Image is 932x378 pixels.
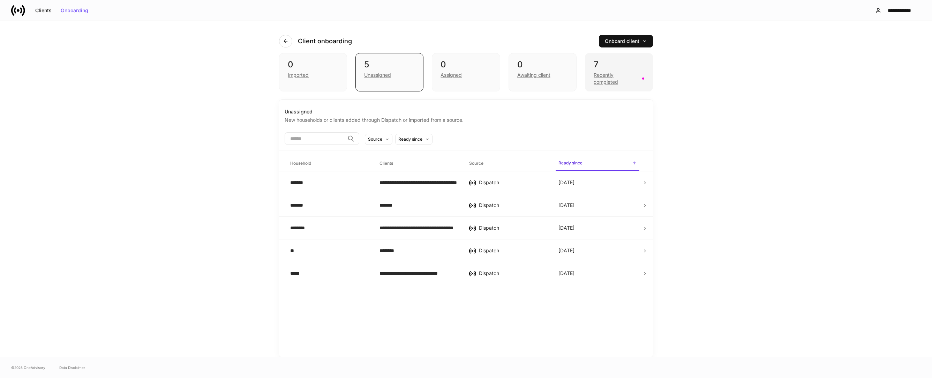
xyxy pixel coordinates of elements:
[558,202,574,209] p: [DATE]
[517,59,568,70] div: 0
[466,156,550,171] span: Source
[594,72,638,86] div: Recently completed
[585,53,653,91] div: 7Recently completed
[285,108,647,115] div: Unassigned
[599,35,653,47] button: Onboard client
[31,5,56,16] button: Clients
[56,5,93,16] button: Onboarding
[364,72,391,79] div: Unassigned
[558,160,582,166] h6: Ready since
[469,160,483,166] h6: Source
[479,270,547,277] div: Dispatch
[288,72,309,79] div: Imported
[605,39,647,44] div: Onboard client
[556,156,639,171] span: Ready since
[279,53,347,91] div: 0Imported
[594,59,644,70] div: 7
[59,365,85,370] a: Data Disclaimer
[517,72,550,79] div: Awaiting client
[364,59,415,70] div: 5
[398,136,422,142] div: Ready since
[479,202,547,209] div: Dispatch
[479,224,547,231] div: Dispatch
[395,134,433,145] button: Ready since
[290,160,311,166] h6: Household
[558,179,574,186] p: [DATE]
[558,224,574,231] p: [DATE]
[441,72,462,79] div: Assigned
[558,270,574,277] p: [DATE]
[432,53,500,91] div: 0Assigned
[441,59,491,70] div: 0
[355,53,423,91] div: 5Unassigned
[285,115,647,124] div: New households or clients added through Dispatch or imported from a source.
[365,134,392,145] button: Source
[287,156,371,171] span: Household
[61,8,88,13] div: Onboarding
[479,247,547,254] div: Dispatch
[288,59,338,70] div: 0
[509,53,577,91] div: 0Awaiting client
[298,37,352,45] h4: Client onboarding
[558,247,574,254] p: [DATE]
[368,136,382,142] div: Source
[377,156,460,171] span: Clients
[35,8,52,13] div: Clients
[479,179,547,186] div: Dispatch
[11,365,45,370] span: © 2025 OneAdvisory
[379,160,393,166] h6: Clients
